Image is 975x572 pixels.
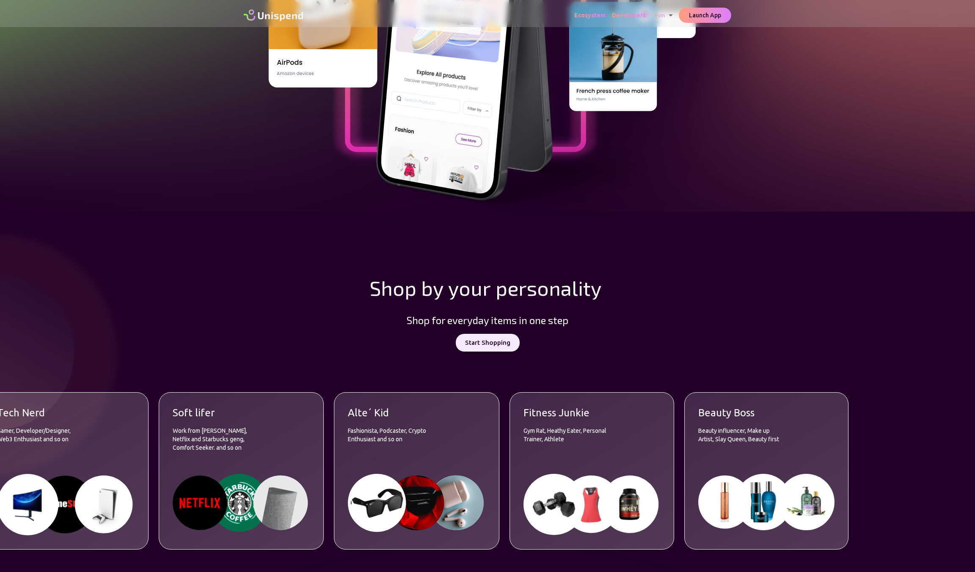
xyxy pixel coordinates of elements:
[173,474,310,532] img: Soft lifer
[518,276,527,300] span: r
[433,276,443,300] span: y
[698,426,783,460] p: Beauty influencer, Make up Artist, Slay Queen, Beauty first
[405,276,416,300] span: p
[369,276,381,300] span: S
[583,276,591,300] span: t
[523,474,660,535] img: Fitness Junkie
[348,474,485,532] img: Alte´ Kid
[471,276,482,300] span: u
[482,276,491,300] span: r
[421,276,433,300] span: b
[523,426,608,460] p: Gym Rat, Heathy Eater, Personal Trainer, Athlete
[348,406,432,420] p: Alte´ Kid
[591,276,601,300] span: y
[612,12,646,19] span: Developers
[407,314,568,326] span: Shop for everyday items in one step
[653,10,679,21] div: evm
[537,276,549,300] span: o
[561,276,572,300] span: a
[578,276,583,300] span: i
[549,276,561,300] span: n
[448,276,459,300] span: y
[173,426,257,460] p: Work from [PERSON_NAME], Netflix and Starbucks geng, Comfort Seeker. and so on
[527,276,537,300] span: s
[655,13,665,18] span: evm
[523,406,608,420] p: Fitness Junkie
[574,12,606,19] span: Ecosystem
[348,426,432,460] p: Fashionista, Podcaster, Crypto Enthusiast and so on
[173,406,257,420] p: Soft lifer
[381,276,393,300] span: h
[679,8,731,23] button: Launch App
[456,334,520,352] button: Start Shopping
[393,276,405,300] span: o
[572,276,578,300] span: l
[459,276,471,300] span: o
[698,406,783,420] p: Beauty Boss
[507,276,518,300] span: e
[698,474,835,531] img: Beauty Boss
[496,276,507,300] span: p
